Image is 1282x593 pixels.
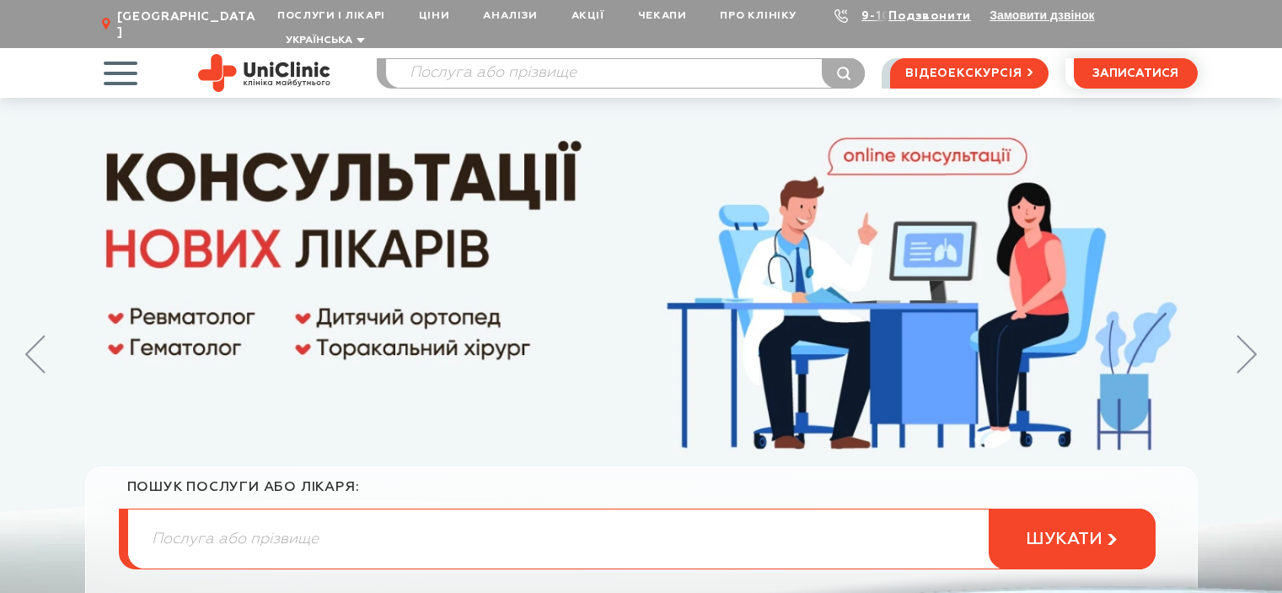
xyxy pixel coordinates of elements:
[198,54,330,92] img: Uniclinic
[905,59,1022,88] span: відеоекскурсія
[128,509,1155,569] input: Послуга або прізвище
[286,35,352,46] span: Українська
[282,35,365,47] button: Українська
[890,58,1048,89] a: відеоекскурсія
[989,509,1156,569] button: шукати
[1026,529,1102,550] span: шукати
[1092,67,1178,79] span: записатися
[117,9,260,40] span: [GEOGRAPHIC_DATA]
[861,10,898,22] a: 9-103
[386,59,865,88] input: Послуга або прізвище
[1074,58,1198,89] button: записатися
[888,10,971,22] a: Подзвонити
[127,479,1156,509] div: пошук послуги або лікаря:
[990,8,1094,22] button: Замовити дзвінок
